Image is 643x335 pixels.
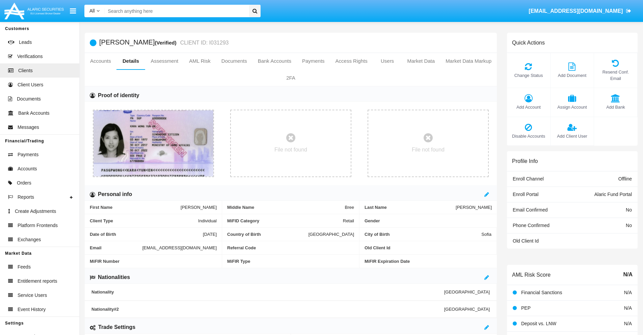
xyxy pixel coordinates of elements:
[521,290,562,295] span: Financial Sanctions
[91,307,444,312] span: Nationality #2
[456,205,492,210] span: [PERSON_NAME]
[227,218,343,223] span: MiFID Category
[623,271,633,279] span: N/A
[142,245,217,250] span: [EMAIL_ADDRESS][DOMAIN_NAME]
[198,218,217,223] span: Individual
[510,104,547,110] span: Add Account
[309,232,354,237] span: [GEOGRAPHIC_DATA]
[18,67,33,74] span: Clients
[84,7,105,15] a: All
[17,53,43,60] span: Verifications
[179,40,229,46] small: CLIENT ID: I031293
[343,218,354,223] span: Retail
[19,39,32,46] span: Leads
[17,95,41,103] span: Documents
[365,205,456,210] span: Last Name
[105,5,247,17] input: Search
[297,53,330,69] a: Payments
[512,158,538,164] h6: Profile Info
[85,70,497,86] a: 2FA
[90,232,203,237] span: Date of Birth
[365,218,492,223] span: Gender
[181,205,217,210] span: [PERSON_NAME]
[444,307,490,312] span: [GEOGRAPHIC_DATA]
[330,53,373,69] a: Access Rights
[3,1,65,21] img: Logo image
[513,207,547,213] span: Email Confirmed
[203,232,217,237] span: [DATE]
[597,104,634,110] span: Add Bank
[18,165,37,172] span: Accounts
[440,53,497,69] a: Market Data Markup
[481,232,491,237] span: Sofia
[18,194,34,201] span: Reports
[227,245,354,250] span: Referral Code
[521,321,556,326] span: Deposit vs. LNW
[18,236,41,243] span: Exchanges
[513,238,539,244] span: Old Client Id
[155,39,178,47] div: (Verified)
[510,133,547,139] span: Disable Accounts
[402,53,440,69] a: Market Data
[345,205,354,210] span: Bree
[98,274,130,281] h6: Nationalities
[444,289,490,295] span: [GEOGRAPHIC_DATA]
[554,72,590,79] span: Add Document
[513,192,538,197] span: Enroll Portal
[18,278,57,285] span: Entitlement reports
[521,305,531,311] span: PEP
[18,222,58,229] span: Platform Frontends
[597,69,634,82] span: Resend Conf. Email
[90,205,181,210] span: First Name
[216,53,252,69] a: Documents
[513,176,544,182] span: Enroll Channel
[98,92,139,99] h6: Proof of identity
[512,39,545,46] h6: Quick Actions
[510,72,547,79] span: Change Status
[18,151,38,158] span: Payments
[99,39,229,47] h5: [PERSON_NAME]
[98,191,132,198] h6: Personal info
[90,218,198,223] span: Client Type
[90,259,217,264] span: MiFIR Number
[85,53,116,69] a: Accounts
[91,289,444,295] span: Nationality
[512,272,551,278] h6: AML Risk Score
[90,245,142,250] span: Email
[513,223,550,228] span: Phone Confirmed
[365,232,481,237] span: City of Birth
[18,292,47,299] span: Service Users
[594,192,632,197] span: Alaric Fund Portal
[624,290,632,295] span: N/A
[89,8,95,13] span: All
[526,2,635,21] a: [EMAIL_ADDRESS][DOMAIN_NAME]
[626,207,632,213] span: No
[554,133,590,139] span: Add Client User
[373,53,402,69] a: Users
[227,205,345,210] span: Middle Name
[18,306,46,313] span: Event History
[227,232,309,237] span: Country of Birth
[116,53,145,69] a: Details
[529,8,623,14] span: [EMAIL_ADDRESS][DOMAIN_NAME]
[365,259,492,264] span: MiFIR Expiration Date
[252,53,297,69] a: Bank Accounts
[184,53,216,69] a: AML Risk
[18,124,39,131] span: Messages
[624,305,632,311] span: N/A
[626,223,632,228] span: No
[17,179,31,187] span: Orders
[618,176,632,182] span: Offline
[554,104,590,110] span: Assign Account
[624,321,632,326] span: N/A
[365,245,491,250] span: Old Client Id
[145,53,184,69] a: Assessment
[227,259,354,264] span: MiFIR Type
[18,81,43,88] span: Client Users
[98,324,135,331] h6: Trade Settings
[18,110,50,117] span: Bank Accounts
[15,208,56,215] span: Create Adjustments
[18,263,31,271] span: Feeds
